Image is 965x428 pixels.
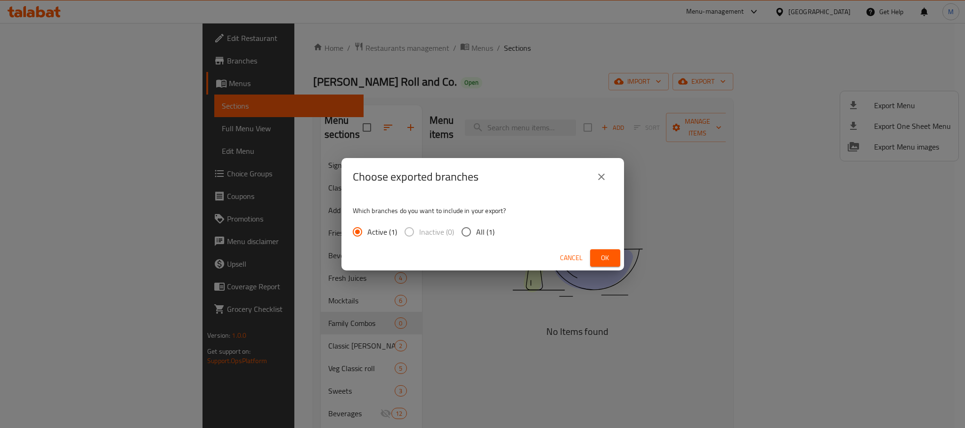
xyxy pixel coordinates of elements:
[590,166,613,188] button: close
[476,226,495,238] span: All (1)
[419,226,454,238] span: Inactive (0)
[353,206,613,215] p: Which branches do you want to include in your export?
[367,226,397,238] span: Active (1)
[556,249,586,267] button: Cancel
[598,252,613,264] span: Ok
[590,249,620,267] button: Ok
[353,169,478,184] h2: Choose exported branches
[560,252,583,264] span: Cancel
